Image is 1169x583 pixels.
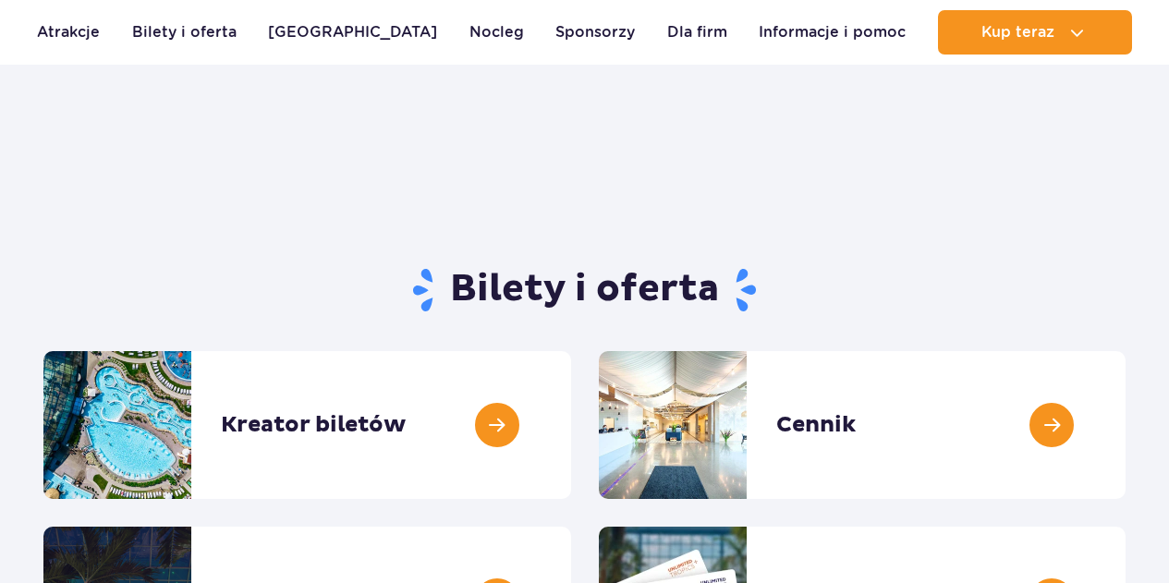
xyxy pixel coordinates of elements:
button: Kup teraz [938,10,1132,55]
a: Bilety i oferta [132,10,237,55]
a: Informacje i pomoc [759,10,906,55]
a: Sponsorzy [555,10,635,55]
span: Kup teraz [981,24,1054,41]
h1: Bilety i oferta [43,266,1126,314]
a: Dla firm [667,10,727,55]
a: Atrakcje [37,10,100,55]
a: [GEOGRAPHIC_DATA] [268,10,437,55]
a: Nocleg [469,10,524,55]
